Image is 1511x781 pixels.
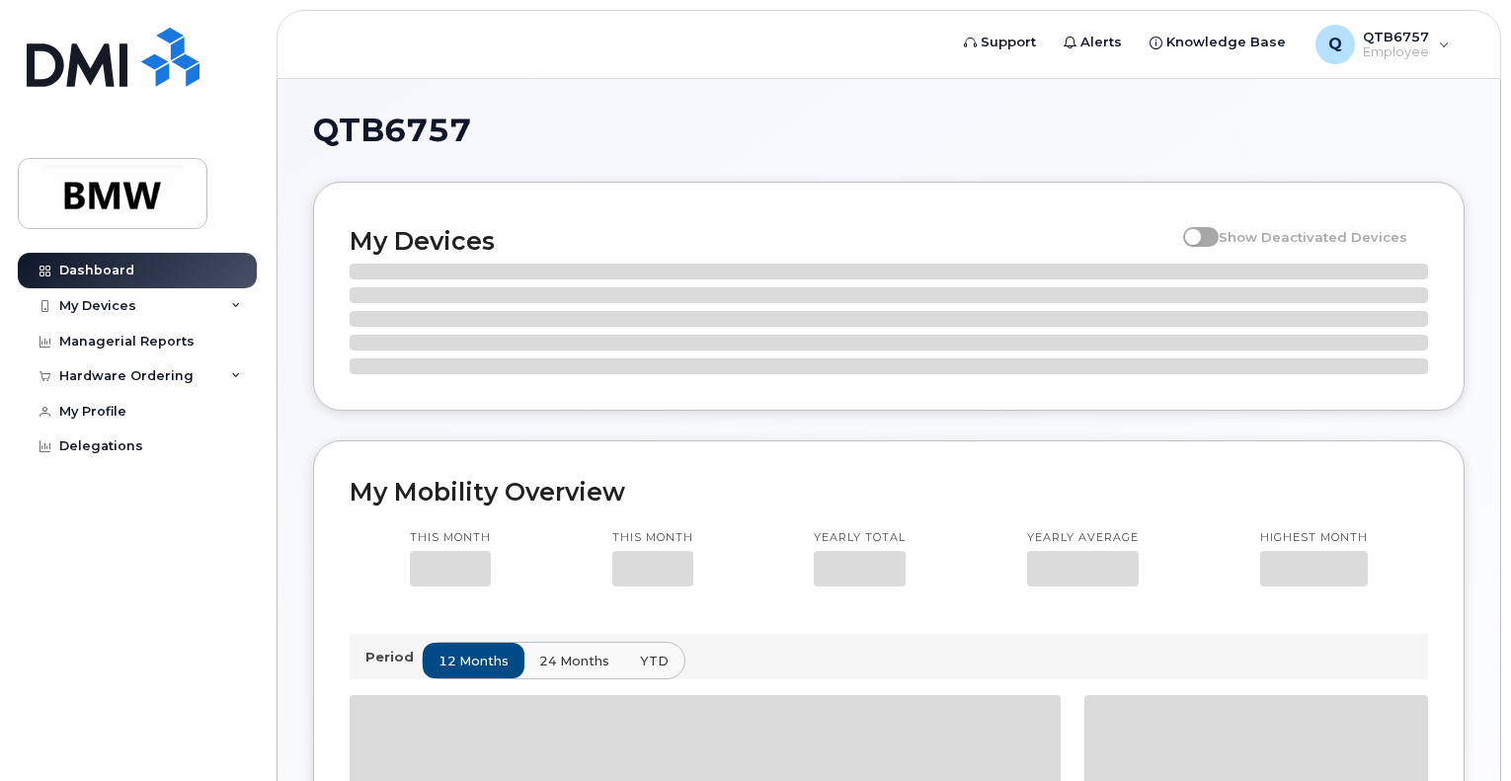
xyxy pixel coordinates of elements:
span: YTD [640,652,669,670]
p: Yearly total [814,530,906,546]
h2: My Devices [350,226,1173,256]
p: Period [365,648,422,666]
span: 24 months [539,652,609,670]
span: QTB6757 [313,116,471,145]
input: Show Deactivated Devices [1183,218,1199,234]
h2: My Mobility Overview [350,477,1428,507]
p: Yearly average [1027,530,1139,546]
p: Highest month [1260,530,1368,546]
span: Show Deactivated Devices [1219,229,1407,245]
p: This month [410,530,491,546]
p: This month [612,530,693,546]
